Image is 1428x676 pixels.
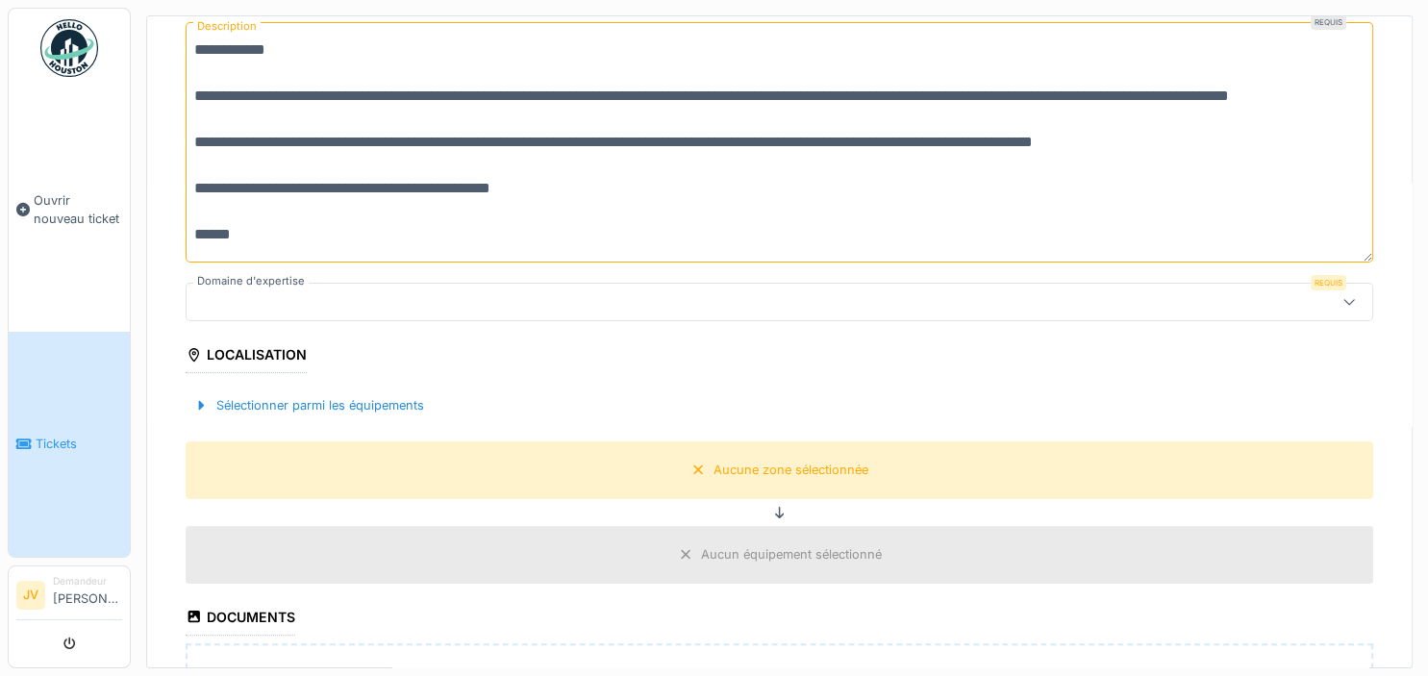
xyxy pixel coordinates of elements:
[714,461,868,479] div: Aucune zone sélectionnée
[186,340,307,373] div: Localisation
[186,392,432,418] div: Sélectionner parmi les équipements
[16,581,45,610] li: JV
[34,191,122,228] span: Ouvrir nouveau ticket
[36,435,122,453] span: Tickets
[9,332,130,558] a: Tickets
[1311,14,1346,30] div: Requis
[193,273,309,289] label: Domaine d'expertise
[53,574,122,588] div: Demandeur
[186,603,295,636] div: Documents
[53,574,122,615] li: [PERSON_NAME]
[193,14,261,38] label: Description
[9,88,130,332] a: Ouvrir nouveau ticket
[40,19,98,77] img: Badge_color-CXgf-gQk.svg
[1311,275,1346,290] div: Requis
[16,574,122,620] a: JV Demandeur[PERSON_NAME]
[701,545,882,563] div: Aucun équipement sélectionné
